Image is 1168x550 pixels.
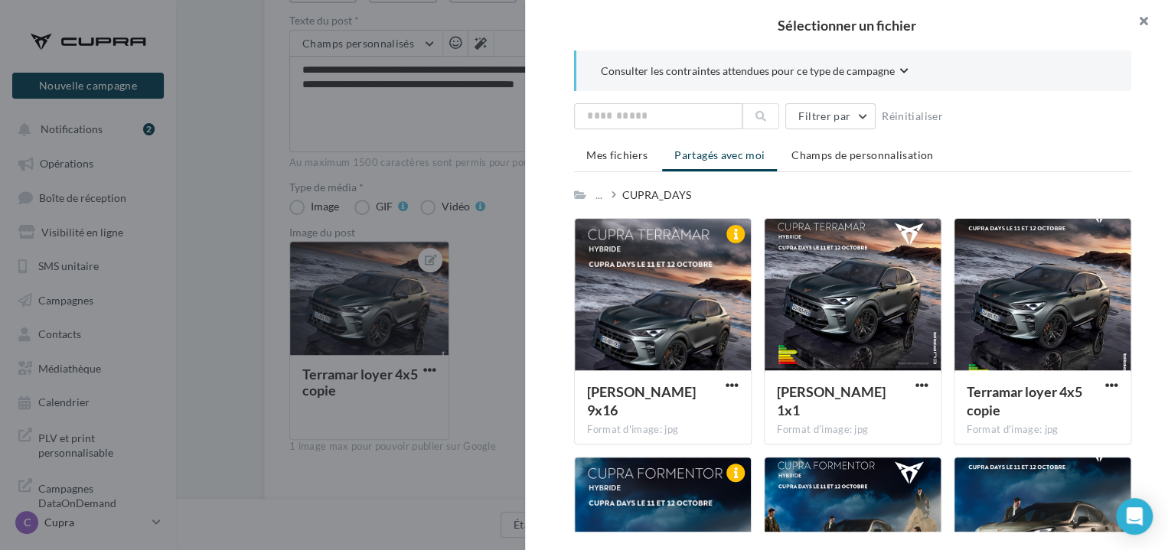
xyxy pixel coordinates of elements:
span: Partagés avec moi [674,148,765,161]
div: Format d'image: jpg [967,423,1118,437]
div: ... [592,184,605,206]
button: Consulter les contraintes attendues pour ce type de campagne [601,63,909,82]
button: Réinitialiser [876,107,949,125]
span: Consulter les contraintes attendues pour ce type de campagne [601,63,895,79]
span: Terramar Loyer 9x16 [587,383,696,418]
h2: Sélectionner un fichier [550,18,1144,32]
div: Open Intercom Messenger [1116,498,1153,535]
button: Filtrer par [785,103,876,129]
span: Champs de personnalisation [791,148,933,161]
span: Mes fichiers [586,148,648,161]
div: Format d'image: jpg [587,423,739,437]
div: CUPRA_DAYS [622,187,691,203]
span: Terramar loyer 4x5 copie [967,383,1082,418]
span: Terramar Loyer 1x1 [777,383,886,418]
div: Format d'image: jpg [777,423,928,437]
